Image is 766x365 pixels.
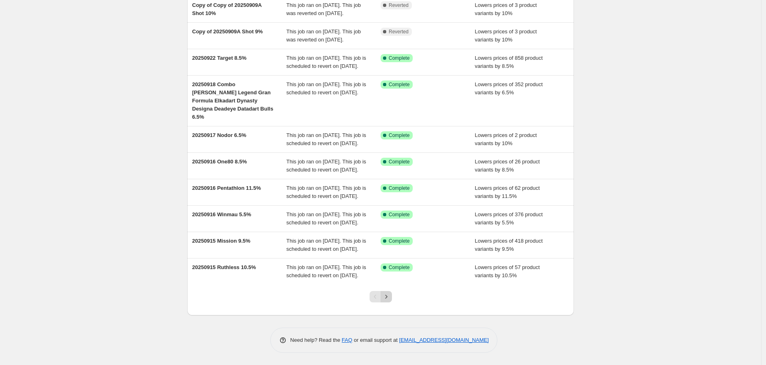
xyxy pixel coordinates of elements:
nav: Pagination [370,291,392,302]
span: Lowers prices of 2 product variants by 10% [475,132,537,146]
span: This job ran on [DATE]. This job was reverted on [DATE]. [287,2,361,16]
span: Complete [389,132,409,139]
span: Lowers prices of 376 product variants by 5.5% [475,211,543,226]
span: 20250918 Combo [PERSON_NAME] Legend Gran Formula Elkadart Dynasty Designa Deadeye Datadart Bulls ... [192,81,273,120]
span: Complete [389,159,409,165]
span: Lowers prices of 3 product variants by 10% [475,2,537,16]
span: 20250917 Nodor 6.5% [192,132,246,138]
span: This job ran on [DATE]. This job is scheduled to revert on [DATE]. [287,238,366,252]
span: Lowers prices of 26 product variants by 8.5% [475,159,540,173]
span: Copy of Copy of 20250909A Shot 10% [192,2,262,16]
span: Lowers prices of 858 product variants by 8.5% [475,55,543,69]
span: This job ran on [DATE]. This job was reverted on [DATE]. [287,28,361,43]
span: 20250915 Mission 9.5% [192,238,250,244]
span: 20250922 Target 8.5% [192,55,246,61]
span: Complete [389,81,409,88]
span: 20250916 Winmau 5.5% [192,211,251,217]
a: [EMAIL_ADDRESS][DOMAIN_NAME] [399,337,489,343]
span: or email support at [352,337,399,343]
a: FAQ [342,337,352,343]
span: Lowers prices of 62 product variants by 11.5% [475,185,540,199]
span: This job ran on [DATE]. This job is scheduled to revert on [DATE]. [287,211,366,226]
span: Copy of 20250909A Shot 9% [192,28,263,35]
span: Complete [389,238,409,244]
span: Complete [389,185,409,191]
span: Lowers prices of 57 product variants by 10.5% [475,264,540,278]
span: Need help? Read the [290,337,342,343]
span: 20250915 Ruthless 10.5% [192,264,256,270]
span: This job ran on [DATE]. This job is scheduled to revert on [DATE]. [287,55,366,69]
span: This job ran on [DATE]. This job is scheduled to revert on [DATE]. [287,81,366,96]
span: Lowers prices of 418 product variants by 9.5% [475,238,543,252]
span: Complete [389,264,409,271]
span: Lowers prices of 352 product variants by 6.5% [475,81,543,96]
span: Complete [389,211,409,218]
span: This job ran on [DATE]. This job is scheduled to revert on [DATE]. [287,132,366,146]
span: This job ran on [DATE]. This job is scheduled to revert on [DATE]. [287,159,366,173]
span: Reverted [389,28,409,35]
span: Complete [389,55,409,61]
span: Reverted [389,2,409,9]
span: This job ran on [DATE]. This job is scheduled to revert on [DATE]. [287,264,366,278]
span: 20250916 One80 8.5% [192,159,247,165]
span: This job ran on [DATE]. This job is scheduled to revert on [DATE]. [287,185,366,199]
span: 20250916 Pentathlon 11.5% [192,185,261,191]
button: Next [381,291,392,302]
span: Lowers prices of 3 product variants by 10% [475,28,537,43]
